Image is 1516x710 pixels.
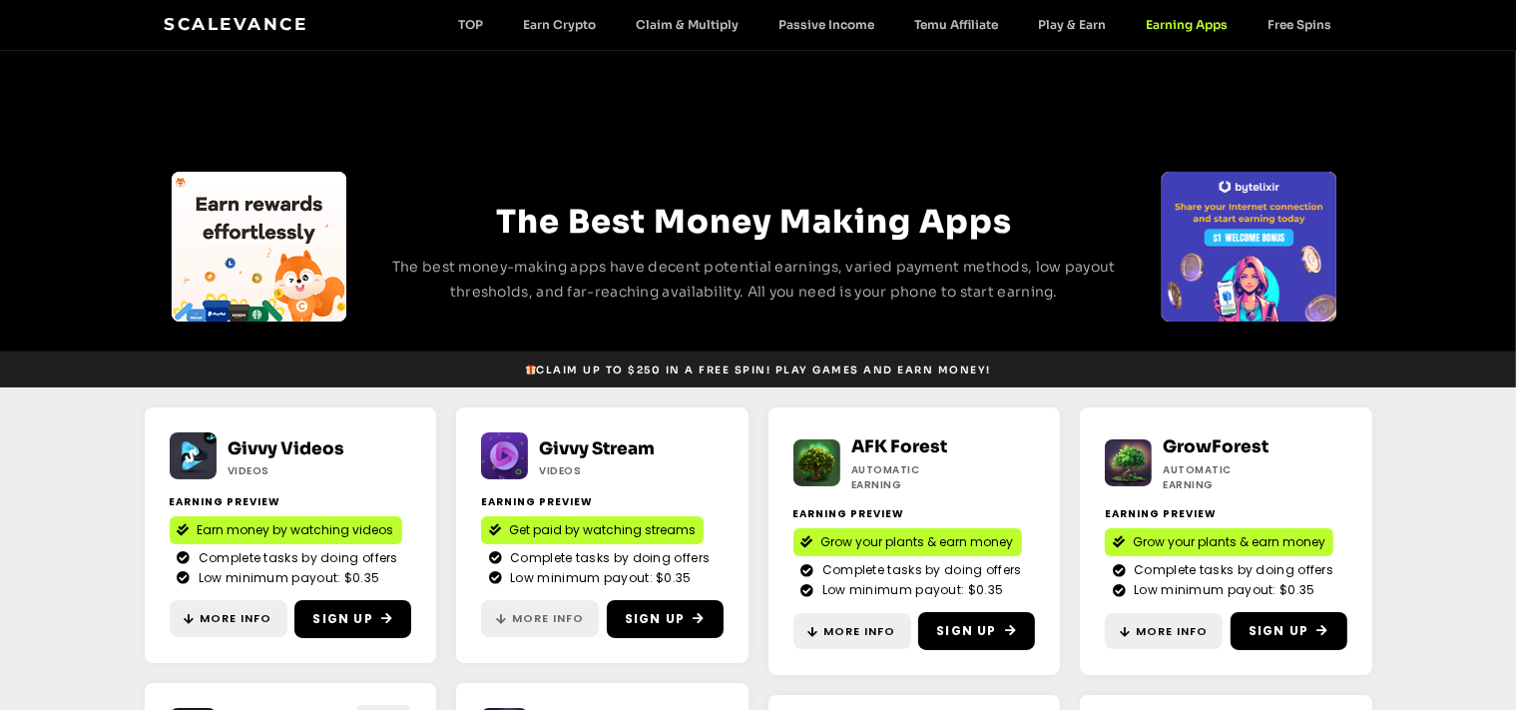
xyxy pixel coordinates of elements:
span: Low minimum payout: $0.35 [817,581,1004,599]
a: More Info [481,600,599,637]
a: Sign Up [607,600,724,638]
span: Sign Up [625,610,685,628]
h2: Earning Preview [793,506,1036,521]
span: Low minimum payout: $0.35 [505,569,692,587]
a: More Info [170,600,287,637]
a: Grow your plants & earn money [1105,528,1333,556]
p: The best money-making apps have decent potential earnings, varied payment methods, low payout thr... [384,255,1125,305]
h2: Earning Preview [481,494,724,509]
a: Sign Up [294,600,411,638]
h2: Automatic earning [851,462,972,492]
a: Get paid by watching streams [481,516,704,544]
a: More Info [1105,613,1223,650]
a: AFK Forest [851,436,947,457]
a: Earning Apps [1127,17,1249,32]
span: Low minimum payout: $0.35 [194,569,380,587]
span: Complete tasks by doing offers [505,549,710,567]
a: Grow your plants & earn money [793,528,1022,556]
h2: Videos [539,463,660,478]
h2: The Best Money Making Apps [384,197,1125,247]
a: Scalevance [165,14,308,34]
a: Claim & Multiply [617,17,759,32]
div: 2 / 4 [1162,172,1336,322]
span: Complete tasks by doing offers [817,561,1022,579]
span: Complete tasks by doing offers [1129,561,1333,579]
a: Givvy Videos [228,438,344,459]
div: 2 / 4 [172,172,346,322]
a: GrowForest [1163,436,1268,457]
a: Play & Earn [1019,17,1127,32]
a: Earn Crypto [504,17,617,32]
a: More Info [793,613,911,650]
span: More Info [824,623,896,640]
span: Sign Up [312,610,372,628]
a: Free Spins [1249,17,1352,32]
span: Sign Up [936,622,996,640]
span: Complete tasks by doing offers [194,549,398,567]
span: Earn money by watching videos [198,521,394,539]
h2: Automatic earning [1163,462,1283,492]
a: Sign Up [918,612,1035,650]
div: Slides [1162,172,1336,322]
span: Sign Up [1249,622,1308,640]
div: Slides [172,172,346,322]
span: Get paid by watching streams [509,521,696,539]
span: Low minimum payout: $0.35 [1129,581,1315,599]
span: Claim up to $250 in a free spin! Play games and earn money! [525,362,991,377]
span: More Info [512,610,584,627]
a: TOP [439,17,504,32]
h2: Earning Preview [170,494,412,509]
a: Sign Up [1231,612,1347,650]
img: 🎁 [526,364,536,374]
span: More Info [1136,623,1208,640]
span: More Info [201,610,272,627]
span: Grow your plants & earn money [821,533,1014,551]
span: Grow your plants & earn money [1133,533,1325,551]
a: Temu Affiliate [895,17,1019,32]
a: 🎁Claim up to $250 in a free spin! Play games and earn money! [517,357,999,382]
h2: Earning Preview [1105,506,1347,521]
nav: Menu [439,17,1352,32]
a: Passive Income [759,17,895,32]
h2: Videos [228,463,348,478]
a: Givvy Stream [539,438,655,459]
a: Earn money by watching videos [170,516,402,544]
